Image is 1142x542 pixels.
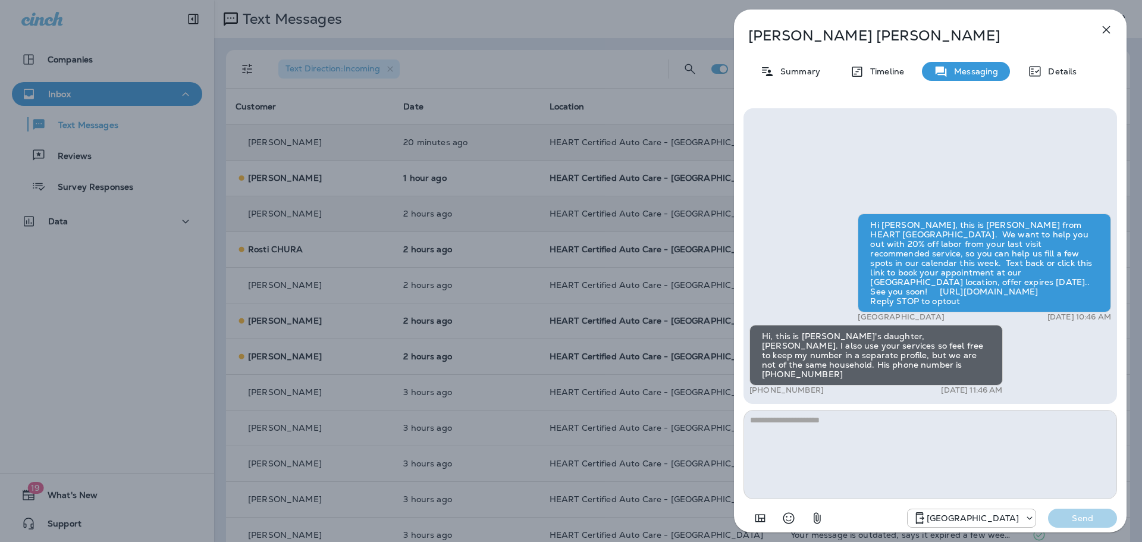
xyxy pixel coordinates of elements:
[941,386,1002,395] p: [DATE] 11:46 AM
[858,214,1111,312] div: Hi [PERSON_NAME], this is [PERSON_NAME] from HEART [GEOGRAPHIC_DATA]. We want to help you out wit...
[858,312,944,322] p: [GEOGRAPHIC_DATA]
[864,67,904,76] p: Timeline
[749,325,1003,386] div: Hi, this is [PERSON_NAME]'s daughter, [PERSON_NAME]. I also use your services so feel free to kee...
[748,506,772,530] button: Add in a premade template
[774,67,820,76] p: Summary
[749,386,824,395] p: [PHONE_NUMBER]
[777,506,801,530] button: Select an emoji
[1042,67,1077,76] p: Details
[908,511,1036,525] div: +1 (847) 262-3704
[748,27,1073,44] p: [PERSON_NAME] [PERSON_NAME]
[927,513,1019,523] p: [GEOGRAPHIC_DATA]
[1047,312,1111,322] p: [DATE] 10:46 AM
[948,67,998,76] p: Messaging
